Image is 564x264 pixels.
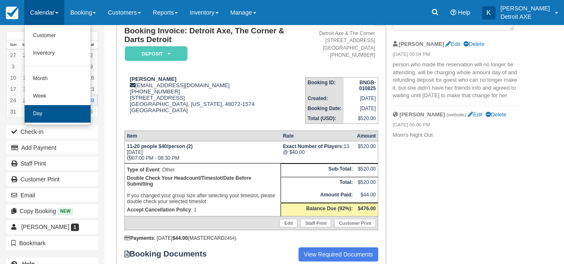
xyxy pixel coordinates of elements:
a: 24 [7,95,20,106]
a: Customer [25,27,91,45]
button: Bookmark [6,236,98,250]
th: Amount [355,131,378,141]
td: [DATE] [344,103,378,113]
a: 28 [20,50,33,61]
span: 1 [71,224,79,231]
a: View Required Documents [298,247,379,261]
strong: Accept Cancellation Policy [127,207,191,213]
a: 6 [85,106,98,117]
td: $520.00 [355,177,378,190]
a: Customer Print [6,173,98,186]
th: Rate [281,131,355,141]
strong: BNGB-010825 [359,80,376,91]
th: Created: [305,93,344,103]
p: : Other [127,166,278,174]
td: [DATE] [344,93,378,103]
p: : 1 [127,206,278,214]
h1: Booking Invoice: Detroit Axe, The Corner & Darts Detroit [124,27,305,44]
strong: [PERSON_NAME] [130,76,177,82]
th: Sub-Total: [281,164,355,177]
th: Total (USD): [305,113,344,124]
button: Copy Booking New [6,204,98,218]
td: 13 @ $40.00 [281,141,355,163]
div: K [482,6,496,20]
a: Edit [468,111,482,118]
a: 17 [7,83,20,95]
th: Booking Date: [305,103,344,113]
a: 16 [85,72,98,83]
button: Email [6,189,98,202]
strong: Type of Event [127,167,159,173]
th: Mon [20,40,33,50]
a: 31 [7,106,20,117]
a: 2 [85,50,98,61]
a: Delete [463,41,484,47]
th: Balance Due (92%): [281,203,355,216]
strong: Exact Number of Players [283,143,344,149]
strong: [PERSON_NAME] [400,111,445,118]
img: checkfront-main-nav-mini-logo.png [6,7,18,19]
th: Item [124,131,281,141]
td: $520.00 [344,113,378,124]
strong: Booking Documents [124,249,215,259]
span: Help [458,9,470,16]
div: [EMAIL_ADDRESS][DOMAIN_NAME] [PHONE_NUMBER] [STREET_ADDRESS] [GEOGRAPHIC_DATA], [US_STATE], 48072... [124,76,305,124]
p: Mom's Night Out [393,131,521,139]
a: Month [25,70,91,88]
a: Deposit [124,46,185,61]
p: person who made the reservation will no longer be attending, will be charging whole amount day of... [393,61,521,100]
a: 1 [20,106,33,117]
div: $520.00 [357,143,376,156]
strong: 11-20 people $40/person (2) [127,143,192,149]
em: [DATE] 05:04 PM [393,51,521,60]
a: 18 [20,83,33,95]
a: 10 [7,72,20,83]
a: 11 [20,72,33,83]
ul: Calendar [24,25,91,125]
small: (website) [446,112,466,117]
a: Edit [280,219,297,227]
address: Detroit Axe & The Corner [STREET_ADDRESS] [GEOGRAPHIC_DATA] [PHONE_NUMBER] [309,30,375,59]
em: [DATE] 05:06 PM [393,121,521,131]
a: 25 [20,95,33,106]
button: Add Payment [6,141,98,154]
a: Staff Print [6,157,98,170]
a: Customer Print [334,219,376,227]
strong: Payments [124,235,154,241]
em: Deposit [125,46,187,61]
span: New [58,208,73,215]
a: Edit [445,41,460,47]
a: 30 [85,95,98,106]
th: Amount Paid: [281,190,355,203]
p: If you changed your group size after selecting your timeslot, please double check your selected t... [127,174,278,206]
a: Staff Print [301,219,331,227]
a: 3 [7,61,20,72]
strong: $44.00 [172,235,188,241]
div: : [DATE] (MASTERCARD ) [124,235,378,241]
a: 4 [20,61,33,72]
th: Booking ID: [305,77,344,93]
strong: [PERSON_NAME] [399,41,444,47]
td: $520.00 [355,164,378,177]
th: Total: [281,177,355,190]
a: Delete [486,111,506,118]
td: [DATE] 07:00 PM - 08:30 PM [124,141,281,163]
th: Sun [7,40,20,50]
a: 27 [7,50,20,61]
span: [PERSON_NAME] [21,224,69,230]
a: Week [25,88,91,105]
a: Inventory [25,45,91,62]
a: Day [25,105,91,123]
p: Detroit AXE [501,13,550,21]
button: Check-in [6,125,98,138]
i: Help [450,10,456,15]
p: [PERSON_NAME] [501,4,550,13]
a: 9 [85,61,98,72]
small: 2454 [225,236,235,241]
a: [PERSON_NAME] 1 [6,220,98,234]
th: Sat [85,40,98,50]
a: 23 [85,83,98,95]
b: Double Check Your Headcount/Timeslot/Date Before Submitting [127,175,251,187]
td: $44.00 [355,190,378,203]
strong: $476.00 [358,206,376,211]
